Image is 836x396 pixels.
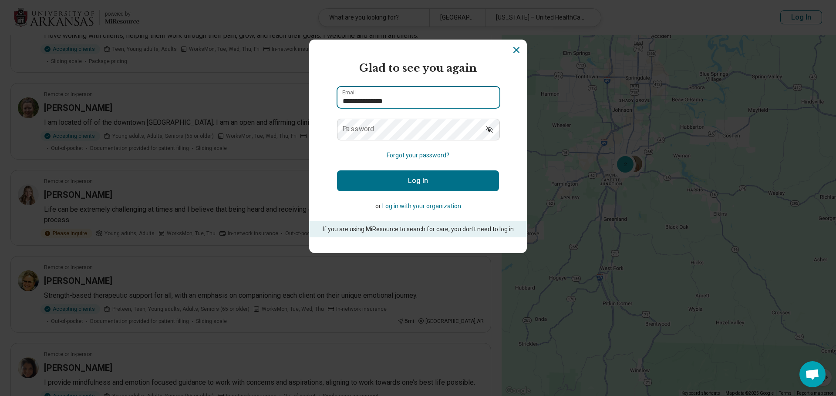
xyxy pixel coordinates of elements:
button: Forgot your password? [387,151,449,160]
button: Log in with your organization [382,202,461,211]
button: Show password [480,119,499,140]
button: Dismiss [511,45,522,55]
label: Password [342,126,374,133]
label: Email [342,90,356,95]
section: Login Dialog [309,40,527,253]
button: Log In [337,170,499,191]
p: or [337,202,499,211]
h2: Glad to see you again [337,60,499,76]
p: If you are using MiResource to search for care, you don’t need to log in [321,225,515,234]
